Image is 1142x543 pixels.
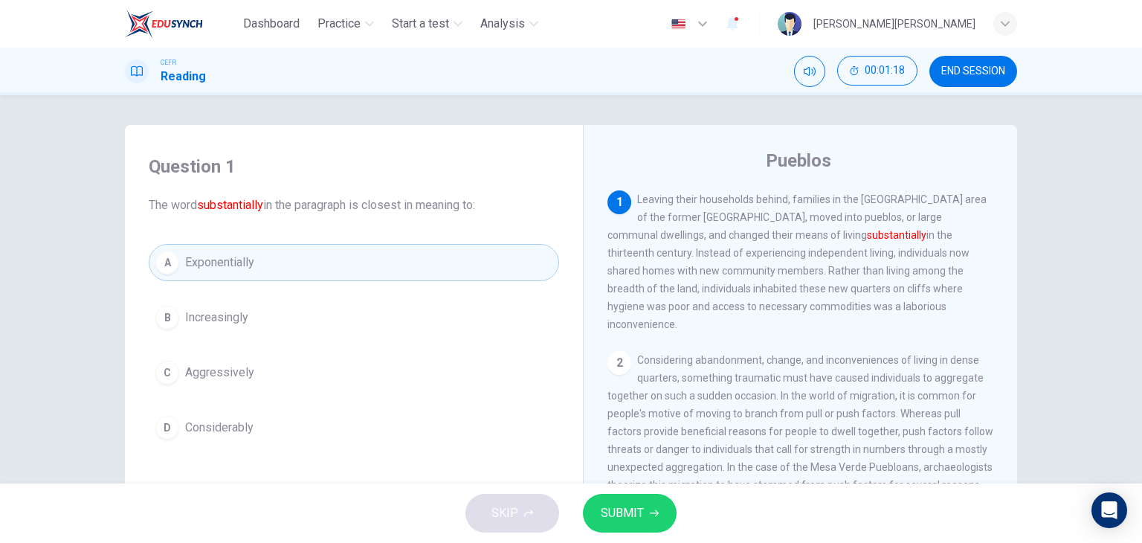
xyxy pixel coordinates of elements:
span: Considering abandonment, change, and inconveniences of living in dense quarters, something trauma... [607,354,993,491]
button: Practice [312,10,380,37]
img: en [669,19,688,30]
font: substantially [197,198,263,212]
div: Hide [837,56,917,87]
span: Practice [317,15,361,33]
div: 1 [607,190,631,214]
button: SUBMIT [583,494,677,533]
span: The word in the paragraph is closest in meaning to: [149,196,559,214]
button: DConsiderably [149,409,559,446]
button: Dashboard [237,10,306,37]
span: 00:01:18 [865,65,905,77]
div: B [155,306,179,330]
span: Increasingly [185,309,248,327]
img: Profile picture [778,12,801,36]
div: [PERSON_NAME][PERSON_NAME] [813,15,975,33]
a: EduSynch logo [125,9,237,39]
span: Aggressively [185,364,254,382]
div: Mute [794,56,825,87]
span: SUBMIT [601,503,644,524]
span: Start a test [392,15,449,33]
button: 00:01:18 [837,56,917,86]
h4: Pueblos [766,149,831,173]
div: A [155,251,179,274]
font: substantially [867,229,926,241]
button: END SESSION [929,56,1017,87]
button: CAggressively [149,354,559,391]
button: AExponentially [149,244,559,281]
span: Dashboard [243,15,300,33]
span: CEFR [161,57,176,68]
div: Open Intercom Messenger [1091,492,1127,528]
img: EduSynch logo [125,9,203,39]
button: BIncreasingly [149,299,559,336]
span: Exponentially [185,254,254,271]
h1: Reading [161,68,206,86]
span: Considerably [185,419,254,437]
div: C [155,361,179,385]
span: Leaving their households behind, families in the [GEOGRAPHIC_DATA] area of the former [GEOGRAPHIC... [607,193,987,330]
button: Start a test [386,10,468,37]
div: 2 [607,351,631,375]
span: Analysis [480,15,525,33]
h4: Question 1 [149,155,559,179]
button: Analysis [474,10,544,37]
div: D [155,416,179,440]
span: END SESSION [941,65,1005,77]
